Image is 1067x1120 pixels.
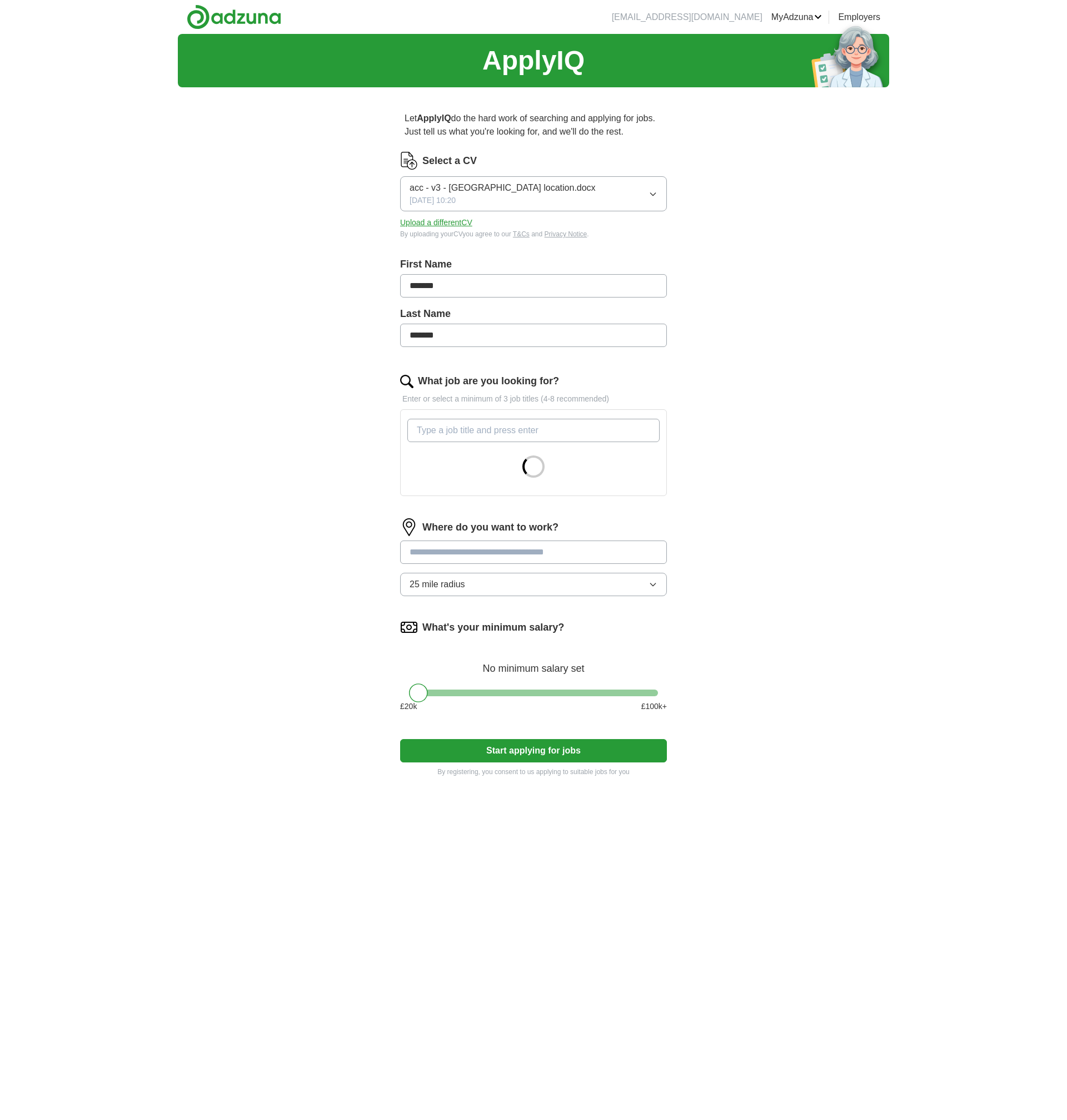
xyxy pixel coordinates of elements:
[422,620,564,635] label: What's your minimum salary?
[400,618,418,636] img: salary.png
[400,257,667,272] label: First Name
[400,107,667,143] p: Let do the hard work of searching and applying for jobs. Just tell us what you're looking for, an...
[400,375,413,388] img: search.png
[410,195,456,206] span: [DATE] 10:20
[612,11,762,24] li: [EMAIL_ADDRESS][DOMAIN_NAME]
[187,4,281,29] img: Adzuna logo
[400,176,667,211] button: acc - v3 - [GEOGRAPHIC_DATA] location.docx[DATE] 10:20
[422,520,559,535] label: Where do you want to work?
[400,229,667,239] div: By uploading your CV you agree to our and .
[400,393,667,405] p: Enter or select a minimum of 3 job titles (4-8 recommended)
[418,374,559,389] label: What job are you looking for?
[771,11,822,24] a: MyAdzuna
[641,701,667,712] span: £ 100 k+
[417,113,451,123] strong: ApplyIQ
[400,739,667,762] button: Start applying for jobs
[400,701,417,712] span: £ 20 k
[410,181,596,195] span: acc - v3 - [GEOGRAPHIC_DATA] location.docx
[400,152,418,170] img: CV Icon
[400,573,667,596] button: 25 mile radius
[400,650,667,676] div: No minimum salary set
[400,306,667,321] label: Last Name
[838,11,880,24] a: Employers
[400,217,472,229] button: Upload a differentCV
[422,153,477,169] label: Select a CV
[400,518,418,536] img: location.png
[482,41,585,81] h1: ApplyIQ
[545,230,587,238] a: Privacy Notice
[400,767,667,777] p: By registering, you consent to us applying to suitable jobs for you
[410,578,465,591] span: 25 mile radius
[407,419,660,442] input: Type a job title and press enter
[513,230,530,238] a: T&Cs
